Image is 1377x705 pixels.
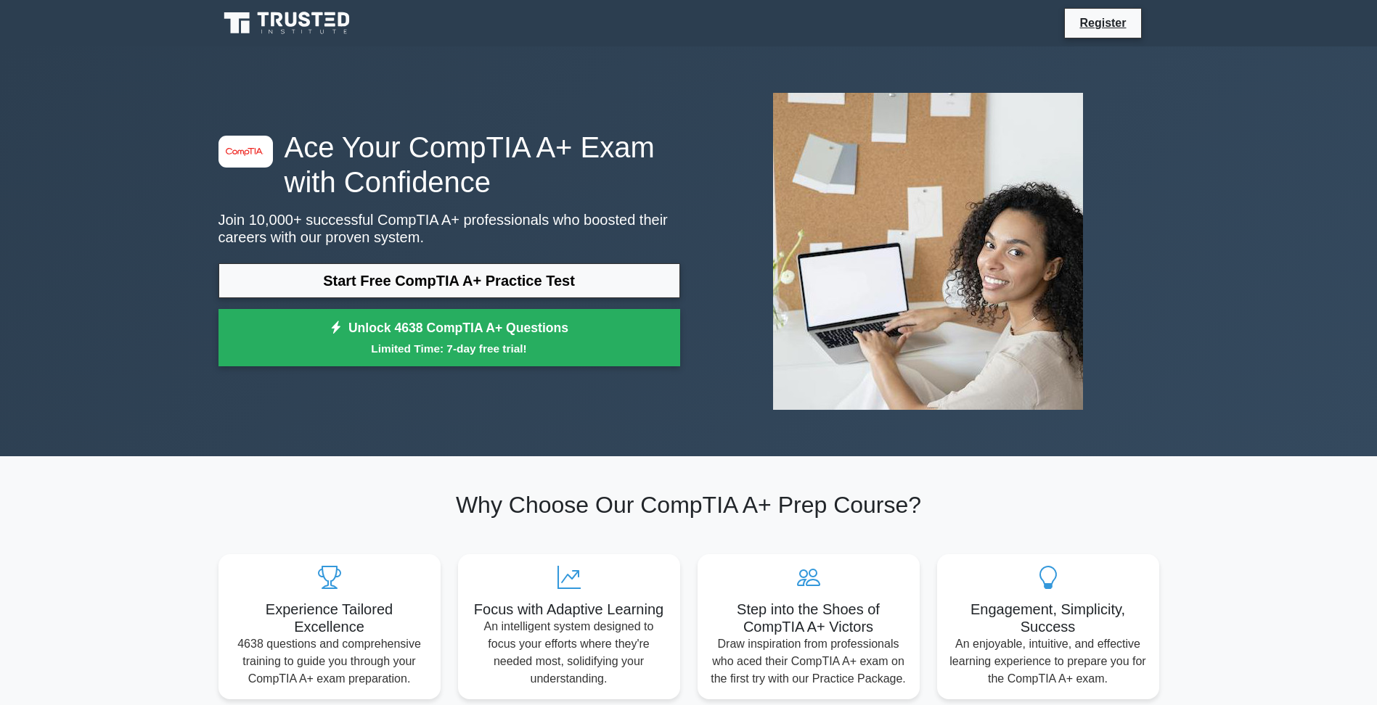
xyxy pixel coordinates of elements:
a: Unlock 4638 CompTIA A+ QuestionsLimited Time: 7-day free trial! [218,309,680,367]
p: Join 10,000+ successful CompTIA A+ professionals who boosted their careers with our proven system. [218,211,680,246]
small: Limited Time: 7-day free trial! [237,340,662,357]
p: An intelligent system designed to focus your efforts where they're needed most, solidifying your ... [470,618,669,688]
h1: Ace Your CompTIA A+ Exam with Confidence [218,130,680,199]
p: 4638 questions and comprehensive training to guide you through your CompTIA A+ exam preparation. [230,635,429,688]
h2: Why Choose Our CompTIA A+ Prep Course? [218,491,1159,519]
p: An enjoyable, intuitive, and effective learning experience to prepare you for the CompTIA A+ exam. [949,635,1148,688]
a: Start Free CompTIA A+ Practice Test [218,263,680,298]
h5: Step into the Shoes of CompTIA A+ Victors [709,601,908,635]
h5: Experience Tailored Excellence [230,601,429,635]
p: Draw inspiration from professionals who aced their CompTIA A+ exam on the first try with our Prac... [709,635,908,688]
a: Register [1071,14,1135,32]
h5: Focus with Adaptive Learning [470,601,669,618]
h5: Engagement, Simplicity, Success [949,601,1148,635]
